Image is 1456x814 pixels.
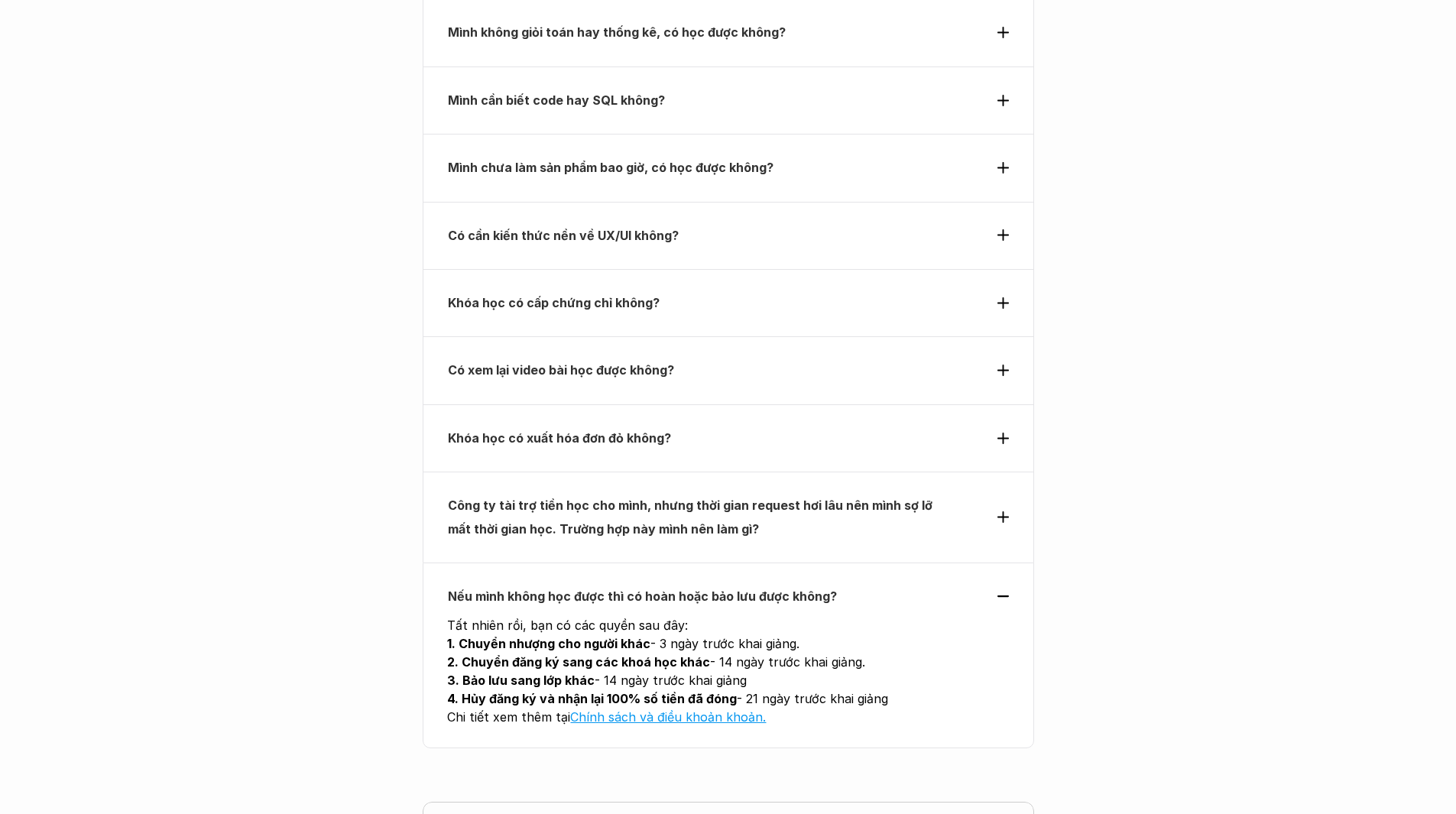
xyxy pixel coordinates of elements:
[448,498,936,536] strong: Công ty tài trợ tiền học cho mình, nhưng thời gian request hơi lâu nên mình sợ lỡ mất thời gian h...
[447,708,958,726] p: Chi tiết xem thêm tại
[448,228,679,243] strong: Có cần kiến thức nền về UX/UI không?
[447,691,737,706] strong: 4. Hủy đăng ký và nhận lại 100% số tiền đã đóng
[448,92,665,108] strong: Mình cần biết code hay SQL không?
[448,430,671,446] strong: Khóa học có xuất hóa đơn đỏ không?
[447,671,958,689] p: - 14 ngày trước khai giảng
[447,653,958,671] p: - 14 ngày trước khai giảng.
[447,654,710,670] strong: 2. Chuyển đăng ký sang các khoá học khác
[447,636,650,651] strong: 1. Chuyển nhượng cho người khác
[448,295,660,310] strong: Khóa học có cấp chứng chỉ không?
[448,160,773,175] strong: Mình chưa làm sản phẩm bao giờ, có học được không?
[570,709,766,725] a: Chính sách và điều khoản khoản.
[447,689,958,708] p: - 21 ngày trước khai giảng
[448,589,837,604] strong: Nếu mình không học được thì có hoàn hoặc bảo lưu được không?
[447,634,958,653] p: - 3 ngày trước khai giảng.
[448,362,674,378] strong: Có xem lại video bài học được không?
[447,673,595,688] strong: 3. Bảo lưu sang lớp khác
[448,24,786,40] strong: Mình không giỏi toán hay thống kê, có học được không?
[447,616,958,634] p: Tất nhiên rồi, bạn có các quyền sau đây:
